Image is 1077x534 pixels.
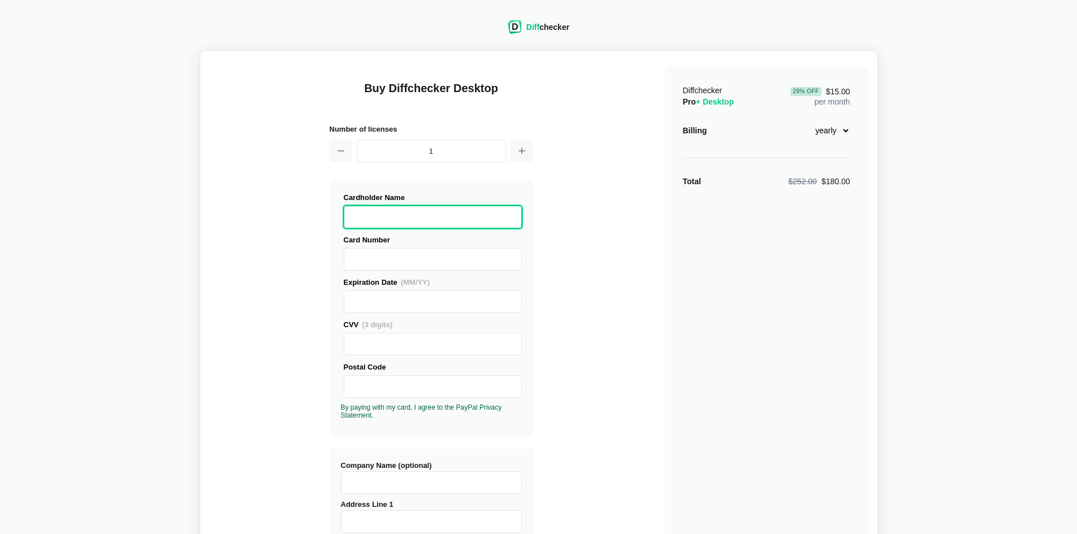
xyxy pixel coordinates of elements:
[683,86,723,95] span: Diffchecker
[508,20,522,34] img: Diffchecker logo
[344,234,522,246] div: Card Number
[696,97,734,106] span: + Desktop
[341,461,522,494] label: Company Name (optional)
[790,85,850,107] div: per month
[341,403,502,419] a: By paying with my card, I agree to the PayPal Privacy Statement.
[349,291,517,312] iframe: Secure Credit Card Frame - Expiration Date
[330,80,533,110] h1: Buy Diffchecker Desktop
[341,500,522,533] label: Address Line 1
[401,278,430,286] span: (MM/YY)
[349,206,517,228] iframe: Secure Credit Card Frame - Cardholder Name
[349,333,517,355] iframe: Secure Credit Card Frame - CVV
[683,177,701,186] strong: Total
[526,21,569,33] div: checker
[790,87,821,96] div: 29 % Off
[683,125,707,136] div: Billing
[526,23,539,32] span: Diff
[790,87,850,96] span: $15.00
[788,176,850,187] div: $180.00
[344,361,522,373] div: Postal Code
[357,140,506,162] input: 1
[508,27,569,36] a: Diffchecker logoDiffchecker
[341,510,522,533] input: Address Line 1
[344,276,522,288] div: Expiration Date
[349,249,517,270] iframe: Secure Credit Card Frame - Credit Card Number
[344,319,522,331] div: CVV
[330,123,533,135] h2: Number of licenses
[344,192,522,203] div: Cardholder Name
[683,97,734,106] span: Pro
[788,177,817,186] span: $252.00
[349,376,517,397] iframe: Secure Credit Card Frame - Postal Code
[341,471,522,494] input: Company Name (optional)
[362,320,392,329] span: (3 digits)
